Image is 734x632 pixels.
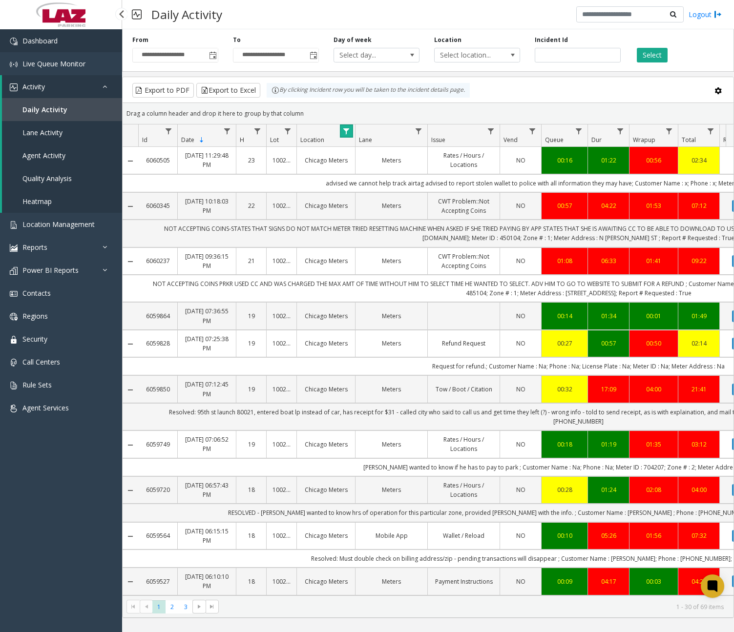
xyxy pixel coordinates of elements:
[635,311,672,321] div: 00:01
[506,385,535,394] a: NO
[506,577,535,586] a: NO
[516,385,525,393] span: NO
[635,201,672,210] div: 01:53
[303,485,349,494] a: Chicago Meters
[635,577,672,586] a: 00:03
[123,203,138,210] a: Collapse Details
[506,156,535,165] a: NO
[334,48,402,62] span: Select day...
[303,311,349,321] a: Chicago Meters
[233,36,241,44] label: To
[434,577,494,586] a: Payment Instructions
[594,156,623,165] div: 01:22
[714,9,722,20] img: logout
[166,600,179,613] span: Page 2
[144,311,171,321] a: 6059864
[22,82,45,91] span: Activity
[184,197,230,215] a: [DATE] 10:18:03 PM
[635,531,672,540] a: 01:56
[144,577,171,586] a: 6059527
[132,83,194,98] button: Export to PDF
[633,136,655,144] span: Wrapup
[273,440,291,449] a: 100240
[594,577,623,586] a: 04:17
[684,440,713,449] a: 03:12
[635,156,672,165] a: 00:56
[547,385,582,394] a: 00:32
[684,201,713,210] a: 07:12
[144,485,171,494] a: 6059720
[303,385,349,394] a: Chicago Meters
[361,256,421,265] a: Meters
[506,485,535,494] a: NO
[2,75,122,98] a: Activity
[10,38,18,45] img: 'icon'
[242,577,260,586] a: 18
[308,48,318,62] span: Toggle popup
[635,385,672,394] a: 04:00
[10,244,18,252] img: 'icon'
[144,156,171,165] a: 6060505
[361,577,421,586] a: Meters
[123,578,138,586] a: Collapse Details
[10,336,18,344] img: 'icon'
[684,256,713,265] a: 09:22
[689,9,722,20] a: Logout
[503,136,518,144] span: Vend
[195,603,203,611] span: Go to the next page
[594,311,623,321] a: 01:34
[516,156,525,164] span: NO
[516,202,525,210] span: NO
[361,156,421,165] a: Meters
[184,334,230,353] a: [DATE] 07:25:38 PM
[361,311,421,321] a: Meters
[272,86,279,94] img: infoIcon.svg
[684,531,713,540] div: 07:32
[594,531,623,540] a: 05:26
[242,485,260,494] a: 18
[704,124,717,138] a: Total Filter Menu
[535,36,568,44] label: Incident Id
[10,359,18,367] img: 'icon'
[22,380,52,389] span: Rule Sets
[270,136,279,144] span: Lot
[10,61,18,68] img: 'icon'
[242,385,260,394] a: 19
[123,124,734,595] div: Data table
[591,136,602,144] span: Dur
[22,243,47,252] span: Reports
[22,128,63,137] span: Lane Activity
[22,36,58,45] span: Dashboard
[434,385,494,394] a: Tow / Boot / Citation
[635,339,672,348] a: 00:50
[207,48,218,62] span: Toggle popup
[547,156,582,165] div: 00:16
[206,600,219,613] span: Go to the last page
[22,151,65,160] span: Agent Activity
[303,156,349,165] a: Chicago Meters
[684,485,713,494] div: 04:00
[516,440,525,449] span: NO
[242,156,260,165] a: 23
[2,167,122,190] a: Quality Analysis
[251,124,264,138] a: H Filter Menu
[547,577,582,586] a: 00:09
[221,124,234,138] a: Date Filter Menu
[516,486,525,494] span: NO
[144,201,171,210] a: 6060345
[123,340,138,348] a: Collapse Details
[273,485,291,494] a: 100240
[2,121,122,144] a: Lane Activity
[434,151,494,169] a: Rates / Hours / Locations
[281,124,294,138] a: Lot Filter Menu
[516,531,525,540] span: NO
[547,201,582,210] a: 00:57
[242,256,260,265] a: 21
[10,405,18,412] img: 'icon'
[22,197,52,206] span: Heatmap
